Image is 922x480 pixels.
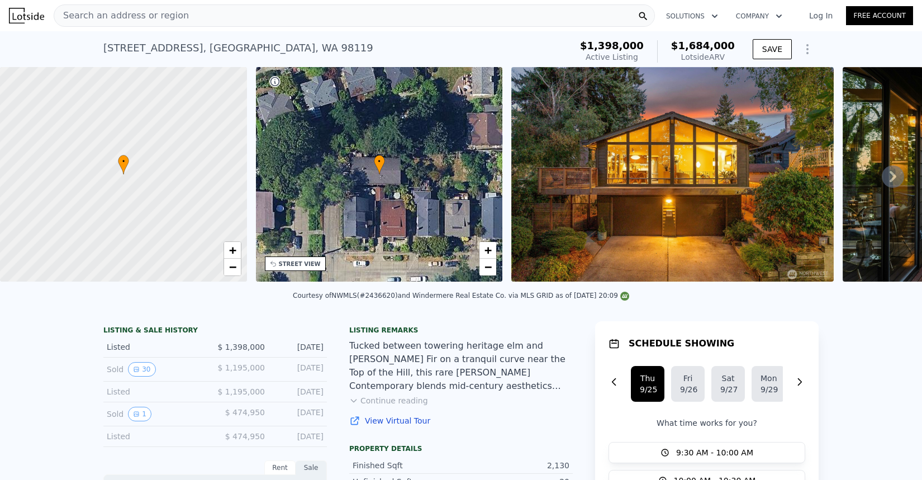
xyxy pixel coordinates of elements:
[580,40,644,51] span: $1,398,000
[484,260,492,274] span: −
[229,243,236,257] span: +
[631,366,664,402] button: Thu9/25
[349,395,428,406] button: Continue reading
[680,384,696,395] div: 9/26
[128,407,151,421] button: View historical data
[274,341,324,353] div: [DATE]
[720,384,736,395] div: 9/27
[620,292,629,301] img: NWMLS Logo
[274,386,324,397] div: [DATE]
[229,260,236,274] span: −
[676,447,753,458] span: 9:30 AM - 10:00 AM
[274,407,324,421] div: [DATE]
[103,40,373,56] div: [STREET_ADDRESS] , [GEOGRAPHIC_DATA] , WA 98119
[225,432,265,441] span: $ 474,950
[671,51,735,63] div: Lotside ARV
[274,431,324,442] div: [DATE]
[353,460,461,471] div: Finished Sqft
[107,431,206,442] div: Listed
[374,156,385,167] span: •
[629,337,734,350] h1: SCHEDULE SHOWING
[224,259,241,275] a: Zoom out
[279,260,321,268] div: STREET VIEW
[118,155,129,174] div: •
[107,341,206,353] div: Listed
[479,259,496,275] a: Zoom out
[217,363,265,372] span: $ 1,195,000
[796,10,846,21] a: Log In
[796,38,819,60] button: Show Options
[752,366,785,402] button: Mon9/29
[479,242,496,259] a: Zoom in
[753,39,792,59] button: SAVE
[846,6,913,25] a: Free Account
[128,362,155,377] button: View historical data
[349,326,573,335] div: Listing remarks
[9,8,44,23] img: Lotside
[374,155,385,174] div: •
[711,366,745,402] button: Sat9/27
[671,40,735,51] span: $1,684,000
[640,373,655,384] div: Thu
[224,242,241,259] a: Zoom in
[103,326,327,337] div: LISTING & SALE HISTORY
[349,415,573,426] a: View Virtual Tour
[609,417,805,429] p: What time works for you?
[264,460,296,475] div: Rent
[761,384,776,395] div: 9/29
[680,373,696,384] div: Fri
[657,6,727,26] button: Solutions
[586,53,638,61] span: Active Listing
[349,444,573,453] div: Property details
[107,362,206,377] div: Sold
[484,243,492,257] span: +
[225,408,265,417] span: $ 474,950
[727,6,791,26] button: Company
[293,292,629,300] div: Courtesy of NWMLS (#2436620) and Windermere Real Estate Co. via MLS GRID as of [DATE] 20:09
[640,384,655,395] div: 9/25
[349,339,573,393] div: Tucked between towering heritage elm and [PERSON_NAME] Fir on a tranquil curve near the Top of th...
[274,362,324,377] div: [DATE]
[461,460,569,471] div: 2,130
[107,407,206,421] div: Sold
[107,386,206,397] div: Listed
[296,460,327,475] div: Sale
[671,366,705,402] button: Fri9/26
[511,67,833,282] img: Sale: 169770931 Parcel: 97741893
[720,373,736,384] div: Sat
[54,9,189,22] span: Search an address or region
[118,156,129,167] span: •
[217,343,265,351] span: $ 1,398,000
[761,373,776,384] div: Mon
[217,387,265,396] span: $ 1,195,000
[609,442,805,463] button: 9:30 AM - 10:00 AM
